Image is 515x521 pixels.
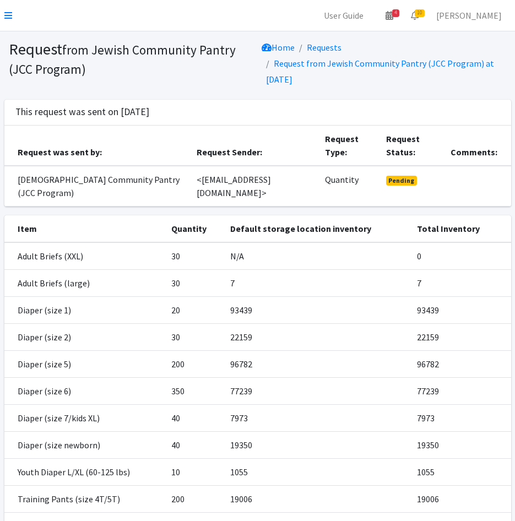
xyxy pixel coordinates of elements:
[4,126,190,166] th: Request was sent by:
[224,296,411,323] td: 93439
[402,4,427,26] a: 10
[4,485,165,512] td: Training Pants (size 4T/5T)
[4,296,165,323] td: Diaper (size 1)
[190,166,319,207] td: <[EMAIL_ADDRESS][DOMAIN_NAME]>
[224,350,411,377] td: 96782
[165,242,224,270] td: 30
[410,296,511,323] td: 93439
[4,269,165,296] td: Adult Briefs (large)
[165,458,224,485] td: 10
[410,431,511,458] td: 19350
[9,42,236,77] small: from Jewish Community Pantry (JCC Program)
[224,215,411,242] th: Default storage location inventory
[165,296,224,323] td: 20
[410,350,511,377] td: 96782
[427,4,511,26] a: [PERSON_NAME]
[410,242,511,270] td: 0
[410,404,511,431] td: 7973
[190,126,319,166] th: Request Sender:
[410,215,511,242] th: Total Inventory
[4,377,165,404] td: Diaper (size 6)
[392,9,399,17] span: 4
[4,166,190,207] td: [DEMOGRAPHIC_DATA] Community Pantry (JCC Program)
[224,485,411,512] td: 19006
[410,458,511,485] td: 1055
[165,350,224,377] td: 200
[410,269,511,296] td: 7
[165,377,224,404] td: 350
[165,215,224,242] th: Quantity
[224,269,411,296] td: 7
[224,377,411,404] td: 77239
[224,323,411,350] td: 22159
[224,242,411,270] td: N/A
[415,9,425,17] span: 10
[380,126,444,166] th: Request Status:
[4,242,165,270] td: Adult Briefs (XXL)
[4,404,165,431] td: Diaper (size 7/kids XL)
[4,431,165,458] td: Diaper (size newborn)
[386,176,418,186] span: Pending
[315,4,372,26] a: User Guide
[165,323,224,350] td: 30
[410,323,511,350] td: 22159
[377,4,402,26] a: 4
[266,58,494,85] a: Request from Jewish Community Pantry (JCC Program) at [DATE]
[4,323,165,350] td: Diaper (size 2)
[9,40,254,78] h1: Request
[4,458,165,485] td: Youth Diaper L/XL (60-125 lbs)
[4,350,165,377] td: Diaper (size 5)
[165,404,224,431] td: 40
[318,126,379,166] th: Request Type:
[224,458,411,485] td: 1055
[307,42,341,53] a: Requests
[444,126,511,166] th: Comments:
[318,166,379,207] td: Quantity
[410,485,511,512] td: 19006
[224,404,411,431] td: 7973
[410,377,511,404] td: 77239
[4,215,165,242] th: Item
[165,431,224,458] td: 40
[262,42,295,53] a: Home
[165,485,224,512] td: 200
[165,269,224,296] td: 30
[224,431,411,458] td: 19350
[15,106,149,118] h3: This request was sent on [DATE]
